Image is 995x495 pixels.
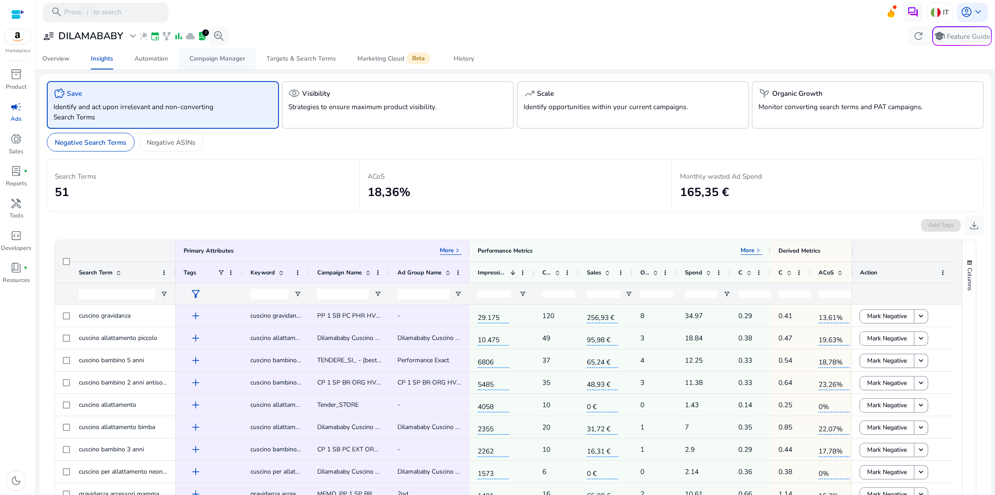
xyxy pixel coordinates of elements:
[867,329,907,348] span: Mark Negative
[250,401,308,409] span: cuscino allattamento
[966,268,974,290] span: Columns
[24,266,28,270] span: fiber_manual_record
[147,137,195,147] p: Negative ASINs
[860,421,914,435] button: Mark Negative
[3,276,30,285] p: Resources
[587,269,601,277] span: Sales
[10,101,22,113] span: campaign
[778,351,792,369] p: 0.54
[317,401,359,409] span: Tender_STORE
[174,31,184,41] span: bar_chart
[758,102,941,112] p: Monitor converting search terms and PAT campaigns.
[542,373,550,392] p: 35
[357,55,432,63] div: Marketing Cloud
[478,442,509,457] span: 2262
[190,421,201,433] span: add
[64,7,122,18] p: Press to search
[190,399,201,411] span: add
[209,26,229,46] button: search_insights
[478,420,509,435] span: 2355
[738,396,752,414] p: 0.14
[819,269,834,277] span: ACoS
[819,397,850,413] span: 0%
[302,90,330,98] h5: Visibility
[519,290,526,298] button: Open Filter Menu
[819,308,850,323] span: 13,61%
[867,441,907,459] span: Mark Negative
[860,309,914,323] button: Mark Negative
[542,396,550,414] p: 10
[860,398,914,413] button: Mark Negative
[190,355,201,366] span: add
[190,288,201,300] span: filter_alt
[625,290,632,298] button: Open Filter Menu
[368,171,664,181] p: ACoS
[819,331,850,346] span: 19,63%
[24,169,28,173] span: fiber_manual_record
[79,289,155,299] input: Search Term Filter Input
[10,230,22,241] span: code_blocks
[83,7,91,18] span: /
[454,56,474,62] div: History
[91,56,113,62] div: Insights
[250,467,343,476] span: cuscino per allattamento neonato
[917,334,925,343] mat-icon: keyboard_arrow_down
[867,463,907,481] span: Mark Negative
[587,331,618,346] span: 95,98 €
[947,32,990,41] p: Feature Guide
[397,401,400,409] span: -
[819,464,850,479] span: 0%
[317,423,558,431] span: Dilamababy Cuscino Allattamento con 2 Federe 100|B07YYH5NHJ|Manual|SP-KW|TM
[10,198,22,209] span: handyman
[640,440,644,458] p: 1
[819,353,850,368] span: 18,78%
[917,379,925,388] mat-icon: keyboard_arrow_down
[406,53,430,65] span: Beta
[542,307,554,325] p: 120
[42,56,70,62] div: Overview
[478,397,509,413] span: 4058
[640,418,644,436] p: 1
[913,30,924,42] span: refresh
[79,378,177,387] span: cuscino bambino 2 anni antisoffoco
[99,53,148,58] div: Keyword (traffico)
[4,29,31,44] img: amazon.svg
[867,307,907,325] span: Mark Negative
[202,29,209,36] div: 2
[778,396,792,414] p: 0.25
[685,329,703,347] p: 18.84
[778,307,792,325] p: 0.41
[917,446,925,454] mat-icon: keyboard_arrow_down
[819,442,850,457] span: 17,78%
[250,269,275,277] span: Keyword
[397,445,400,454] span: -
[184,269,196,277] span: Tags
[685,373,703,392] p: 11.38
[860,354,914,368] button: Mark Negative
[79,423,155,431] span: cuscino allattamento bimba
[47,53,68,58] div: Dominio
[79,311,131,320] span: cuscino gravidanza
[250,423,327,431] span: cuscino allattamento bimba
[968,220,980,231] span: download
[37,52,44,59] img: tab_domain_overview_orange.svg
[640,329,644,347] p: 3
[79,467,172,476] span: cuscino per allattamento neonato
[397,334,638,342] span: Dilamababy Cuscino Allattamento con 2 Federe 100|B07YYH5NHJ|Manual|SP-KW|TM
[738,373,752,392] p: 0.33
[738,462,752,481] p: 0.36
[860,376,914,390] button: Mark Negative
[10,262,22,274] span: book_4
[190,310,201,322] span: add
[250,378,315,387] span: cuscino bambino 2 anni
[685,396,699,414] p: 1.43
[397,289,449,299] input: Ad Group Name Filter Input
[266,56,336,62] div: Targets & Search Terms
[867,374,907,392] span: Mark Negative
[317,269,362,277] span: Campaign Name
[317,378,397,387] span: CP 1 SP BR ORG HV [DATE]
[14,23,21,30] img: website_grey.svg
[640,269,649,277] span: Orders
[213,30,225,42] span: search_insights
[587,353,618,368] span: 65,24 €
